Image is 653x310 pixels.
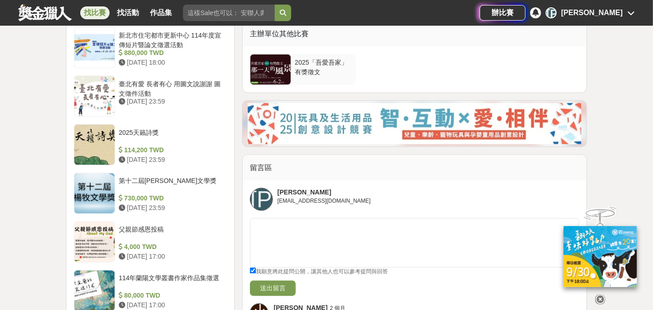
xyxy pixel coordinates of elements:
[74,124,227,166] a: 2025天籟詩獎 114,200 TWD [DATE] 23:59
[256,269,388,275] span: 我願意將此提問公開，讓其他人也可以參考提問與回答
[250,268,256,274] input: 我願意將此提問公開，讓其他人也可以參考提問與回答
[480,5,526,21] a: 辦比賽
[277,188,371,197] div: [PERSON_NAME]
[119,145,223,155] div: 114,200 TWD
[80,6,110,19] a: 找比賽
[74,76,227,117] a: 臺北有愛 長者有心 用圖文說謝謝 圖文徵件活動 [DATE] 23:59
[119,177,223,194] div: 第十二屆[PERSON_NAME]文學獎
[183,5,275,21] input: 這樣Sale也可以： 安聯人壽創意銷售法募集
[119,225,223,243] div: 父親節感恩投稿
[119,194,223,204] div: 730,000 TWD
[250,281,296,296] button: 送出留言
[119,48,223,58] div: 880,000 TWD
[119,79,223,97] div: 臺北有愛 長者有心 用圖文說謝謝 圖文徵件活動
[243,155,587,181] div: 留言區
[546,7,557,18] div: [PERSON_NAME]
[119,128,223,145] div: 2025天籟詩獎
[113,6,143,19] a: 找活動
[119,155,223,165] div: [DATE] 23:59
[119,97,223,106] div: [DATE] 23:59
[119,252,223,262] div: [DATE] 17:00
[74,27,227,68] a: 新北市住宅都市更新中心 114年度宣傳短片暨論文徵選活動 880,000 TWD [DATE] 18:00
[119,291,223,301] div: 80,000 TWD
[295,58,352,75] div: 2025「吾愛吾家」有獎徵文
[564,226,637,287] img: c171a689-fb2c-43c6-a33c-e56b1f4b2190.jpg
[561,7,623,18] div: [PERSON_NAME]
[74,221,227,263] a: 父親節感恩投稿 4,000 TWD [DATE] 17:00
[119,31,223,48] div: 新北市住宅都市更新中心 114年度宣傳短片暨論文徵選活動
[250,188,273,211] a: [PERSON_NAME]
[243,21,587,47] div: 主辦單位其他比賽
[277,197,371,205] div: [EMAIL_ADDRESS][DOMAIN_NAME]
[146,6,176,19] a: 作品集
[119,274,223,291] div: 114年蘭陽文學叢書作家作品集徵選
[119,204,223,213] div: [DATE] 23:59
[119,243,223,252] div: 4,000 TWD
[250,54,356,85] a: 2025「吾愛吾家」有獎徵文
[74,173,227,214] a: 第十二屆[PERSON_NAME]文學獎 730,000 TWD [DATE] 23:59
[248,103,581,144] img: d4b53da7-80d9-4dd2-ac75-b85943ec9b32.jpg
[119,58,223,67] div: [DATE] 18:00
